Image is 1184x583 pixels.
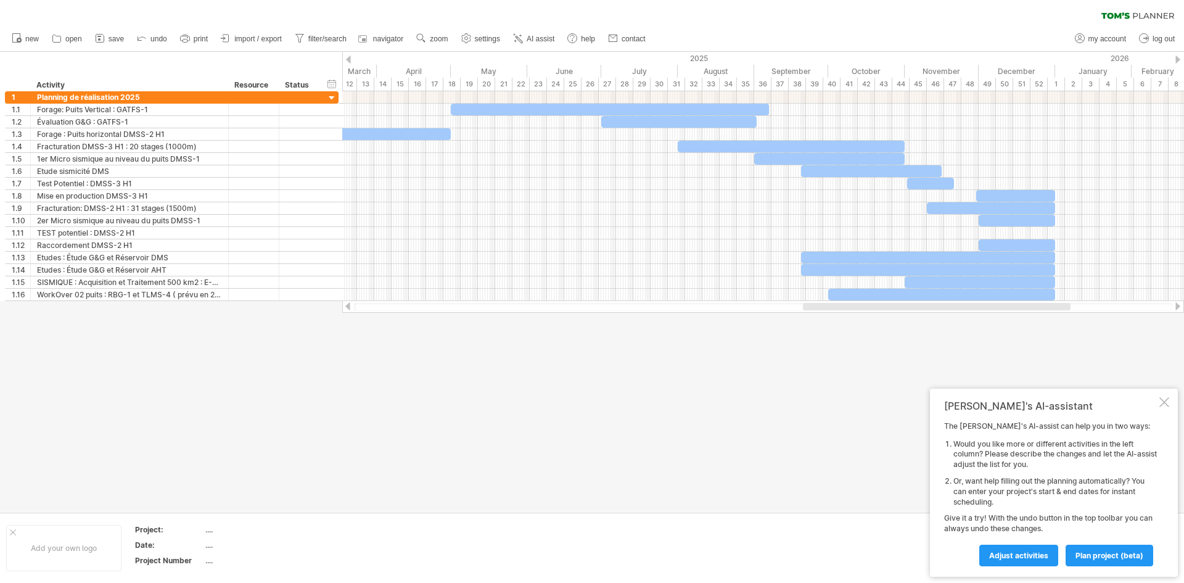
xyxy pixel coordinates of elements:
a: contact [605,31,649,47]
a: my account [1072,31,1130,47]
div: .... [205,555,309,566]
div: Fracturation DMSS-3 H1 : 20 stages (1000m) [37,141,222,152]
a: help [564,31,599,47]
div: 42 [858,78,875,91]
div: Etudes : Étude G&G et Réservoir DMS [37,252,222,263]
div: Raccordement DMSS-2 H1 [37,239,222,251]
div: August 2025 [678,65,754,78]
div: October 2025 [828,65,905,78]
div: 1.8 [12,190,30,202]
div: 3 [1082,78,1100,91]
div: Mise en production DMSS-3 H1 [37,190,222,202]
div: 21 [495,78,512,91]
div: 2er Micro sismique au niveau du puits DMSS-1 [37,215,222,226]
div: 1 [12,91,30,103]
span: plan project (beta) [1075,551,1143,560]
div: 31 [668,78,685,91]
div: 23 [530,78,547,91]
div: Forage: Puits Vertical : GATFS-1 [37,104,222,115]
div: 14 [374,78,392,91]
div: The [PERSON_NAME]'s AI-assist can help you in two ways: Give it a try! With the undo button in th... [944,421,1157,566]
div: 20 [478,78,495,91]
div: 5 [1117,78,1134,91]
div: 37 [771,78,789,91]
div: Date: [135,540,203,550]
div: WorkOver 02 puits : RBG-1 et TLMS-4 ( prévu en 2026 , avancé en 2025 ) [37,289,222,300]
div: 1.10 [12,215,30,226]
span: help [581,35,595,43]
div: 1.5 [12,153,30,165]
div: 47 [944,78,961,91]
div: 6 [1134,78,1151,91]
div: 26 [582,78,599,91]
div: July 2025 [601,65,678,78]
div: 19 [461,78,478,91]
span: undo [150,35,167,43]
div: Test Potentiel : DMSS-3 H1 [37,178,222,189]
div: 30 [651,78,668,91]
div: 7 [1151,78,1169,91]
div: 1.4 [12,141,30,152]
span: contact [622,35,646,43]
div: 32 [685,78,702,91]
div: 16 [409,78,426,91]
a: open [49,31,86,47]
div: Évaluation G&G : GATFS-1 [37,116,222,128]
div: 40 [823,78,841,91]
li: Or, want help filling out the planning automatically? You can enter your project's start & end da... [953,476,1157,507]
div: April 2025 [377,65,451,78]
span: new [25,35,39,43]
a: print [177,31,212,47]
div: 1.1 [12,104,30,115]
a: settings [458,31,504,47]
div: 1.3 [12,128,30,140]
div: December 2025 [979,65,1055,78]
div: 15 [392,78,409,91]
div: Activity [36,79,221,91]
div: 52 [1030,78,1048,91]
div: 46 [927,78,944,91]
div: 1er Micro sismique au niveau du puits DMSS-1 [37,153,222,165]
div: Etudes : Étude G&G et Réservoir AHT [37,264,222,276]
div: 33 [702,78,720,91]
div: 2025 [155,52,1055,65]
div: Forage : Puits horizontal DMSS-2 H1 [37,128,222,140]
div: Project: [135,524,203,535]
div: 1.12 [12,239,30,251]
div: 1 [1048,78,1065,91]
div: 1.9 [12,202,30,214]
div: Project Number [135,555,203,566]
div: 43 [875,78,892,91]
a: save [92,31,128,47]
div: 41 [841,78,858,91]
div: SISMIQUE : Acquisition et Traitement 500 km2 : E-DMS 3D [37,276,222,288]
a: filter/search [292,31,350,47]
div: 24 [547,78,564,91]
span: save [109,35,124,43]
span: my account [1088,35,1126,43]
div: 22 [512,78,530,91]
li: Would you like more or different activities in the left column? Please describe the changes and l... [953,439,1157,470]
a: zoom [413,31,451,47]
div: 1.7 [12,178,30,189]
div: .... [205,540,309,550]
div: Fracturation: DMSS-2 H1 : 31 stages (1500m) [37,202,222,214]
div: 51 [1013,78,1030,91]
div: 1.16 [12,289,30,300]
span: log out [1153,35,1175,43]
span: navigator [373,35,403,43]
div: 1.2 [12,116,30,128]
span: print [194,35,208,43]
div: [PERSON_NAME]'s AI-assistant [944,400,1157,412]
div: 29 [633,78,651,91]
div: 25 [564,78,582,91]
div: 36 [754,78,771,91]
span: zoom [430,35,448,43]
a: new [9,31,43,47]
div: 44 [892,78,910,91]
div: 13 [357,78,374,91]
div: November 2025 [905,65,979,78]
div: 18 [443,78,461,91]
a: navigator [356,31,407,47]
div: 34 [720,78,737,91]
